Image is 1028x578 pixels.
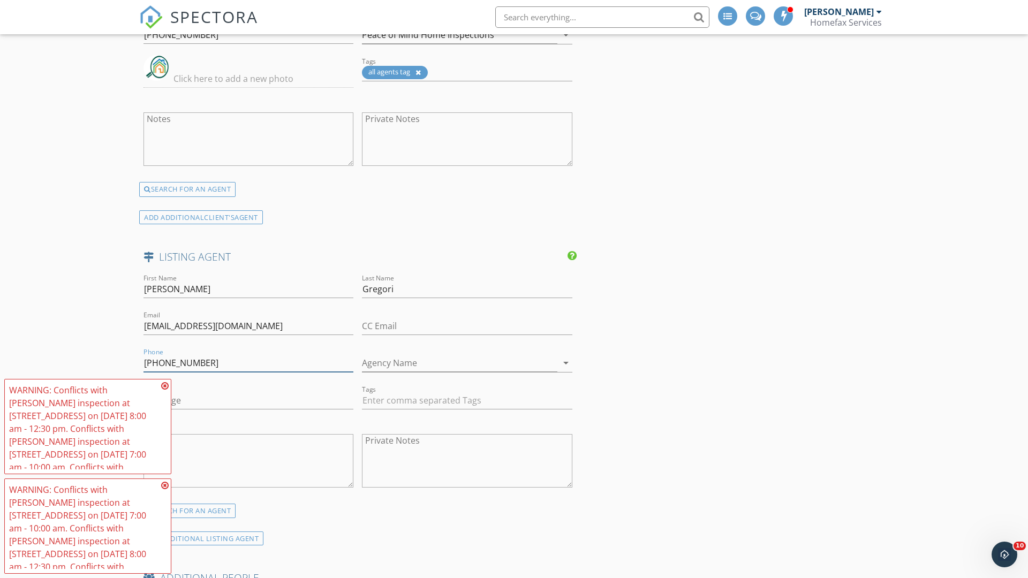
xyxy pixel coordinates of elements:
[992,542,1017,567] iframe: Intercom live chat
[1014,542,1026,550] span: 10
[139,182,236,197] div: SEARCH FOR AN AGENT
[143,434,353,488] textarea: Notes
[204,212,235,222] span: client's
[170,5,258,28] span: SPECTORA
[804,6,874,17] div: [PERSON_NAME]
[143,112,353,166] textarea: Notes
[143,55,169,81] img: PeaceOfMind-Hz72.5.jpg
[9,384,158,512] div: WARNING: Conflicts with [PERSON_NAME] inspection at [STREET_ADDRESS] on [DATE] 8:00 am - 12:30 pm...
[362,66,428,79] div: all agents tag
[560,28,572,41] i: arrow_drop_down
[139,531,263,546] div: ADD ADDITIONAL LISTING AGENT
[139,14,258,37] a: SPECTORA
[143,250,572,264] h4: LISTING AGENT
[810,17,882,28] div: Homefax Services
[495,6,709,28] input: Search everything...
[560,356,572,369] i: arrow_drop_down
[143,70,353,88] input: Click here to add a new photo
[139,210,263,225] div: ADD ADDITIONAL AGENT
[139,504,236,519] div: SEARCH FOR AN AGENT
[143,392,353,409] input: Image
[139,5,163,29] img: The Best Home Inspection Software - Spectora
